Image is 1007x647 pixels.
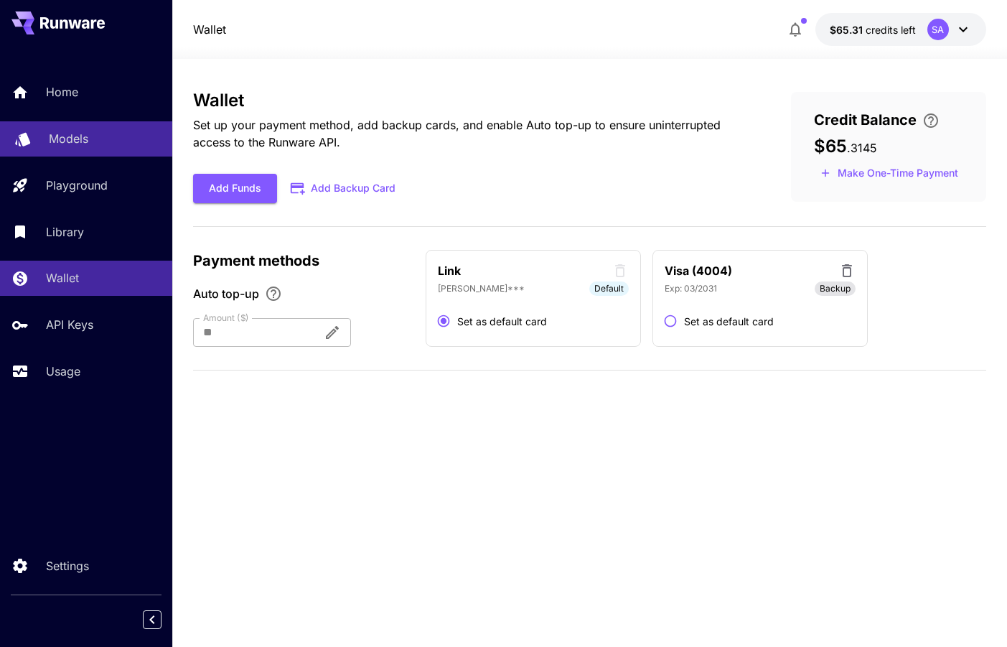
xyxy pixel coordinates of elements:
[814,162,965,185] button: Make a one-time, non-recurring payment
[814,136,847,157] span: $65
[46,316,93,333] p: API Keys
[830,24,866,36] span: $65.31
[589,282,629,295] span: Default
[143,610,161,629] button: Collapse sidebar
[927,19,949,40] div: SA
[49,130,88,147] p: Models
[203,312,249,324] label: Amount ($)
[193,250,408,271] p: Payment methods
[820,282,851,295] span: Backup
[154,607,172,633] div: Collapse sidebar
[193,21,226,38] a: Wallet
[830,22,916,37] div: $65.3145
[457,314,547,329] span: Set as default card
[46,83,78,101] p: Home
[193,174,277,203] button: Add Funds
[46,269,79,287] p: Wallet
[193,21,226,38] nav: breadcrumb
[438,262,461,279] p: Link
[847,141,877,155] span: . 3145
[684,314,774,329] span: Set as default card
[46,223,84,241] p: Library
[814,109,917,131] span: Credit Balance
[917,112,945,129] button: Enter your card details and choose an Auto top-up amount to avoid service interruptions. We'll au...
[438,282,525,295] p: [PERSON_NAME]***
[46,177,108,194] p: Playground
[277,174,411,203] button: Add Backup Card
[193,90,745,111] h3: Wallet
[259,285,288,302] button: Enable Auto top-up to ensure uninterrupted service. We'll automatically bill the chosen amount wh...
[46,363,80,380] p: Usage
[665,262,732,279] p: Visa (4004)
[193,116,745,151] p: Set up your payment method, add backup cards, and enable Auto top-up to ensure uninterrupted acce...
[46,557,89,574] p: Settings
[815,13,986,46] button: $65.3145SA
[866,24,916,36] span: credits left
[193,285,259,302] span: Auto top-up
[665,282,717,295] p: Exp: 03/2031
